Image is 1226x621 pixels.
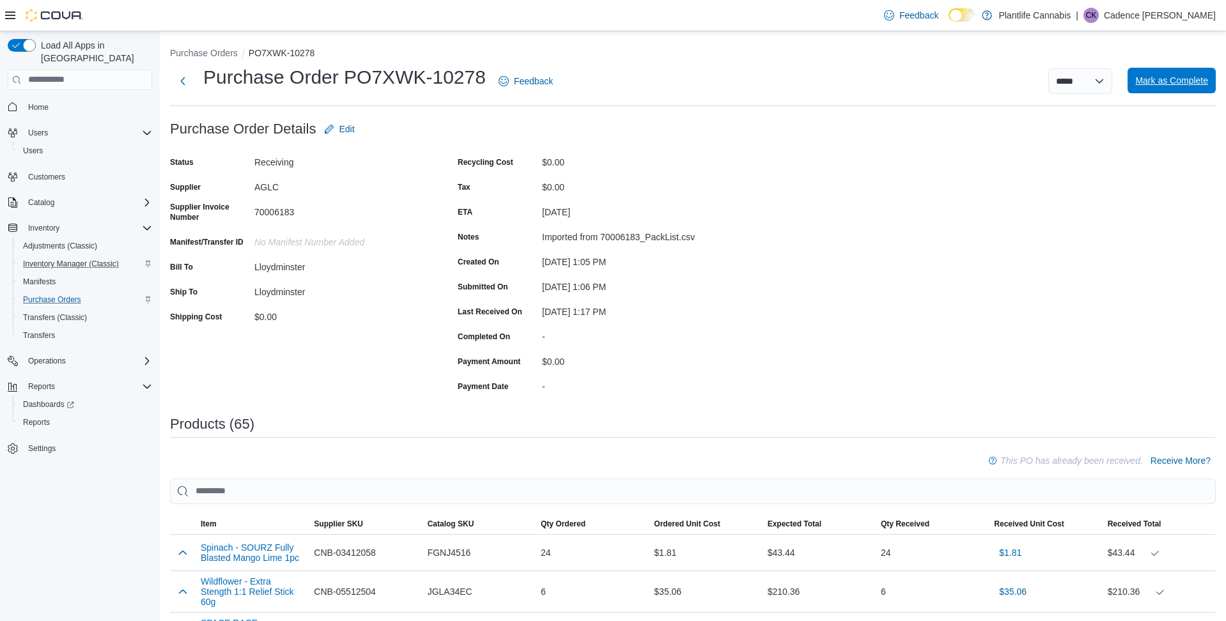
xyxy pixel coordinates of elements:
span: Mark as Complete [1135,74,1208,87]
input: Dark Mode [949,8,975,22]
label: Bill To [170,262,193,272]
button: Inventory [23,220,65,236]
span: Inventory [23,220,152,236]
div: No Manifest Number added [254,232,426,247]
a: Adjustments (Classic) [18,238,102,254]
span: Settings [23,440,152,456]
a: Dashboards [13,395,157,413]
span: Qty Received [881,519,929,529]
span: Dashboards [23,399,74,410]
button: Purchase Orders [13,291,157,309]
span: Qty Ordered [541,519,586,529]
span: Adjustments (Classic) [23,241,97,251]
div: [DATE] 1:05 PM [542,252,713,267]
label: Completed On [458,332,510,342]
span: Users [28,128,48,138]
div: Lloydminster [254,257,426,272]
button: Qty Received [876,514,989,534]
span: Users [23,146,43,156]
span: Customers [23,169,152,185]
a: Inventory Manager (Classic) [18,256,124,272]
nav: Complex example [8,93,152,491]
span: Inventory [28,223,59,233]
button: Users [3,124,157,142]
div: - [542,326,713,342]
div: [DATE] [542,202,713,217]
a: Settings [23,441,61,456]
button: Supplier SKU [309,514,422,534]
span: Adjustments (Classic) [18,238,152,254]
span: Customers [28,172,65,182]
button: Adjustments (Classic) [13,237,157,255]
label: Last Received On [458,307,522,317]
label: Supplier Invoice Number [170,202,249,222]
button: Catalog [3,194,157,211]
p: This PO has already been received. [1000,453,1143,468]
div: [DATE] 1:06 PM [542,277,713,292]
label: Submitted On [458,282,508,292]
button: Operations [23,353,71,369]
button: Catalog [23,195,59,210]
span: Inventory Manager (Classic) [18,256,152,272]
button: Next [170,68,196,94]
div: 6 [536,579,649,604]
a: Dashboards [18,397,79,412]
div: $43.44 [763,540,876,565]
button: Inventory [3,219,157,237]
label: Status [170,157,194,167]
span: Received Total [1108,519,1161,529]
span: CNB-05512504 [314,584,376,599]
label: Created On [458,257,499,267]
button: Received Total [1103,514,1216,534]
button: Home [3,98,157,116]
button: Receive More? [1145,448,1216,473]
span: Manifests [18,274,152,289]
span: Users [18,143,152,158]
span: Reports [23,379,152,394]
span: Reports [23,417,50,427]
button: Inventory Manager (Classic) [13,255,157,273]
span: Settings [28,443,56,454]
div: 24 [536,540,649,565]
span: Home [23,99,152,115]
a: Transfers (Classic) [18,310,92,325]
span: Received Unit Cost [994,519,1064,529]
span: Supplier SKU [314,519,363,529]
button: Customers [3,167,157,186]
span: Operations [23,353,152,369]
button: PO7XWK-10278 [249,48,315,58]
span: Reports [18,415,152,430]
a: Manifests [18,274,61,289]
span: JGLA34EC [428,584,472,599]
label: Notes [458,232,479,242]
div: $0.00 [542,177,713,192]
span: Dashboards [18,397,152,412]
button: Mark as Complete [1128,68,1216,93]
button: Purchase Orders [170,48,238,58]
a: Transfers [18,328,60,343]
div: 24 [876,540,989,565]
span: Transfers [23,330,55,341]
a: Home [23,100,54,115]
button: $1.81 [994,540,1027,565]
button: Operations [3,352,157,370]
div: $0.00 [542,152,713,167]
span: $35.06 [999,585,1027,598]
div: $0.00 [254,307,426,322]
label: Payment Date [458,381,508,392]
div: Lloydminster [254,282,426,297]
a: Reports [18,415,55,430]
span: Catalog [28,197,54,208]
label: Manifest/Transfer ID [170,237,244,247]
button: Reports [3,378,157,395]
div: Imported from 70006183_PackList.csv [542,227,713,242]
div: $0.00 [542,351,713,367]
span: Home [28,102,49,112]
a: Feedback [879,3,943,28]
h1: Purchase Order PO7XWK-10278 [203,65,486,90]
button: Transfers (Classic) [13,309,157,326]
span: Catalog SKU [428,519,474,529]
span: Edit [339,123,355,135]
label: ETA [458,207,472,217]
a: Purchase Orders [18,292,86,307]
